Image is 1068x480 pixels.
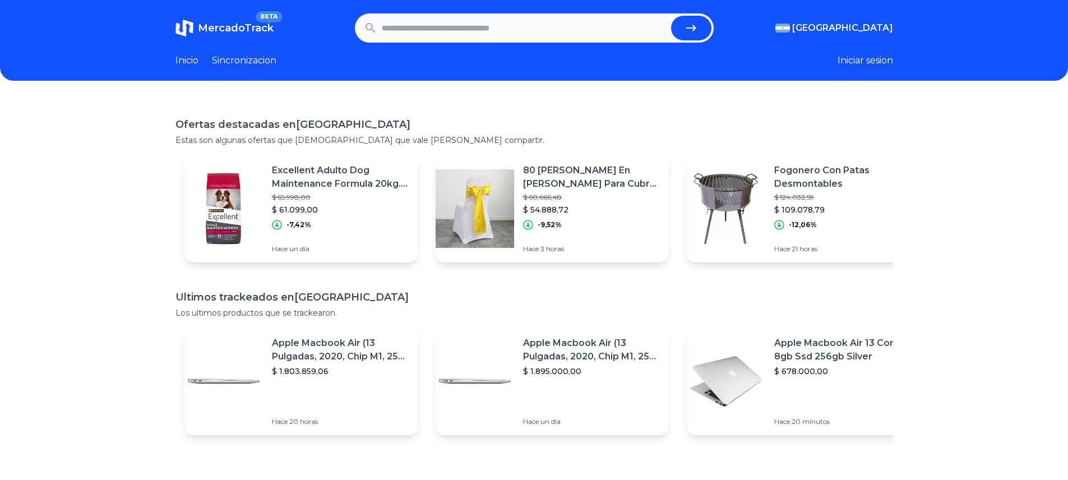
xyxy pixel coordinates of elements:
a: MercadoTrackBETA [175,19,274,37]
a: Featured imageApple Macbook Air (13 Pulgadas, 2020, Chip M1, 256 Gb De Ssd, 8 Gb De Ram) - Plata$... [184,327,418,435]
p: Hace un día [272,244,409,253]
button: Iniciar sesion [838,54,893,67]
p: Hace 3 horas [523,244,660,253]
a: Featured image80 [PERSON_NAME] En [PERSON_NAME] Para Cubre [PERSON_NAME] Cinta$ 60.666,48$ 54.888... [436,155,669,262]
img: Featured image [436,169,514,248]
p: Hace 20 minutos [774,417,911,426]
p: $ 61.099,00 [272,204,409,215]
p: $ 109.078,79 [774,204,911,215]
a: Featured imageApple Macbook Air 13 Core I5 8gb Ssd 256gb Silver$ 678.000,00Hace 20 minutos [687,327,920,435]
span: BETA [256,11,282,22]
p: Hace 21 horas [774,244,911,253]
p: Estas son algunas ofertas que [DEMOGRAPHIC_DATA] que vale [PERSON_NAME] compartir. [175,135,893,146]
p: $ 1.895.000,00 [523,366,660,377]
button: [GEOGRAPHIC_DATA] [775,21,893,35]
h1: Ofertas destacadas en [GEOGRAPHIC_DATA] [175,117,893,132]
p: $ 54.888,72 [523,204,660,215]
a: Sincronizacion [212,54,276,67]
p: Apple Macbook Air (13 Pulgadas, 2020, Chip M1, 256 Gb De Ssd, 8 Gb De Ram) - Plata [272,336,409,363]
span: [GEOGRAPHIC_DATA] [792,21,893,35]
p: Apple Macbook Air (13 Pulgadas, 2020, Chip M1, 256 Gb De Ssd, 8 Gb De Ram) - Plata [523,336,660,363]
p: Los ultimos productos que se trackearon. [175,307,893,319]
p: -9,52% [538,220,562,229]
p: $ 124.032,59 [774,193,911,202]
img: Argentina [775,24,790,33]
h1: Ultimos trackeados en [GEOGRAPHIC_DATA] [175,289,893,305]
p: Fogonero Con Patas Desmontables [774,164,911,191]
a: Featured imageExcellent Adulto Dog Maintenance Formula 20kg. Envios$ 65.998,00$ 61.099,00-7,42%Ha... [184,155,418,262]
p: $ 1.803.859,06 [272,366,409,377]
img: Featured image [436,342,514,421]
img: Featured image [184,169,263,248]
p: $ 678.000,00 [774,366,911,377]
a: Featured imageFogonero Con Patas Desmontables$ 124.032,59$ 109.078,79-12,06%Hace 21 horas [687,155,920,262]
img: Featured image [687,342,765,421]
p: -12,06% [789,220,817,229]
img: MercadoTrack [175,19,193,37]
p: Apple Macbook Air 13 Core I5 8gb Ssd 256gb Silver [774,336,911,363]
p: $ 60.666,48 [523,193,660,202]
p: 80 [PERSON_NAME] En [PERSON_NAME] Para Cubre [PERSON_NAME] Cinta [523,164,660,191]
a: Featured imageApple Macbook Air (13 Pulgadas, 2020, Chip M1, 256 Gb De Ssd, 8 Gb De Ram) - Plata$... [436,327,669,435]
p: Excellent Adulto Dog Maintenance Formula 20kg. Envios [272,164,409,191]
img: Featured image [687,169,765,248]
img: Featured image [184,342,263,421]
p: -7,42% [286,220,311,229]
p: Hace un día [523,417,660,426]
p: Hace 20 horas [272,417,409,426]
span: MercadoTrack [198,22,274,34]
a: Inicio [175,54,198,67]
p: $ 65.998,00 [272,193,409,202]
